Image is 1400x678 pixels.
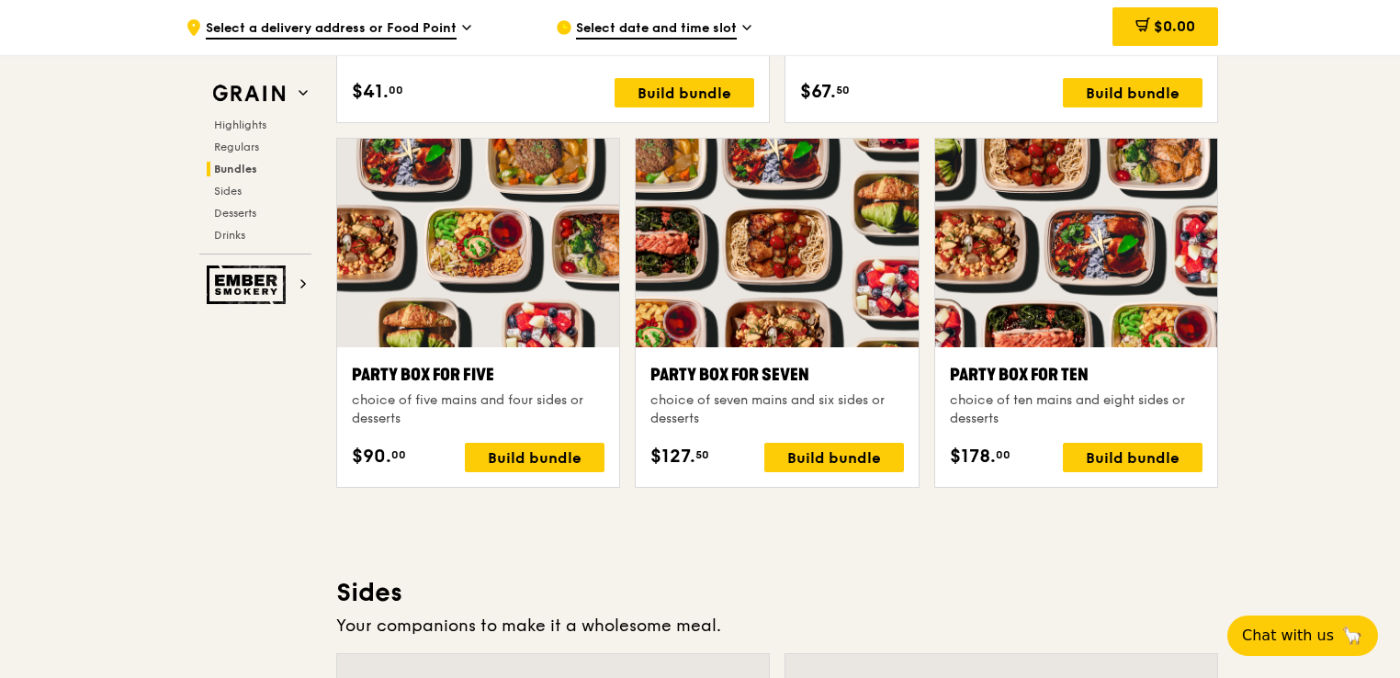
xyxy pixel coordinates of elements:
span: Desserts [214,207,256,220]
span: Bundles [214,163,257,175]
span: $41. [352,78,389,106]
span: 00 [996,447,1010,462]
img: Grain web logo [207,77,291,110]
div: Party Box for Five [352,362,604,388]
span: Regulars [214,141,259,153]
span: $90. [352,443,391,470]
span: Sides [214,185,242,198]
div: Your companions to make it a wholesome meal. [336,613,1218,638]
div: choice of five mains and four sides or desserts [352,391,604,428]
div: choice of seven mains and six sides or desserts [650,391,903,428]
span: $178. [950,443,996,470]
button: Chat with us🦙 [1227,616,1378,656]
img: Ember Smokery web logo [207,266,291,304]
span: $127. [650,443,695,470]
div: Build bundle [615,78,754,107]
span: $67. [800,78,836,106]
h3: Sides [336,576,1218,609]
span: $0.00 [1154,17,1195,35]
div: Party Box for Ten [950,362,1202,388]
span: 50 [836,83,850,97]
span: 🦙 [1341,625,1363,647]
div: Build bundle [1063,78,1202,107]
div: choice of ten mains and eight sides or desserts [950,391,1202,428]
div: Build bundle [465,443,604,472]
span: Select date and time slot [576,19,737,40]
span: 50 [695,447,709,462]
span: Chat with us [1242,625,1334,647]
div: Build bundle [764,443,904,472]
span: Drinks [214,229,245,242]
div: Party Box for Seven [650,362,903,388]
span: Select a delivery address or Food Point [206,19,457,40]
span: 00 [391,447,406,462]
span: 00 [389,83,403,97]
span: Highlights [214,119,266,131]
div: Build bundle [1063,443,1202,472]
